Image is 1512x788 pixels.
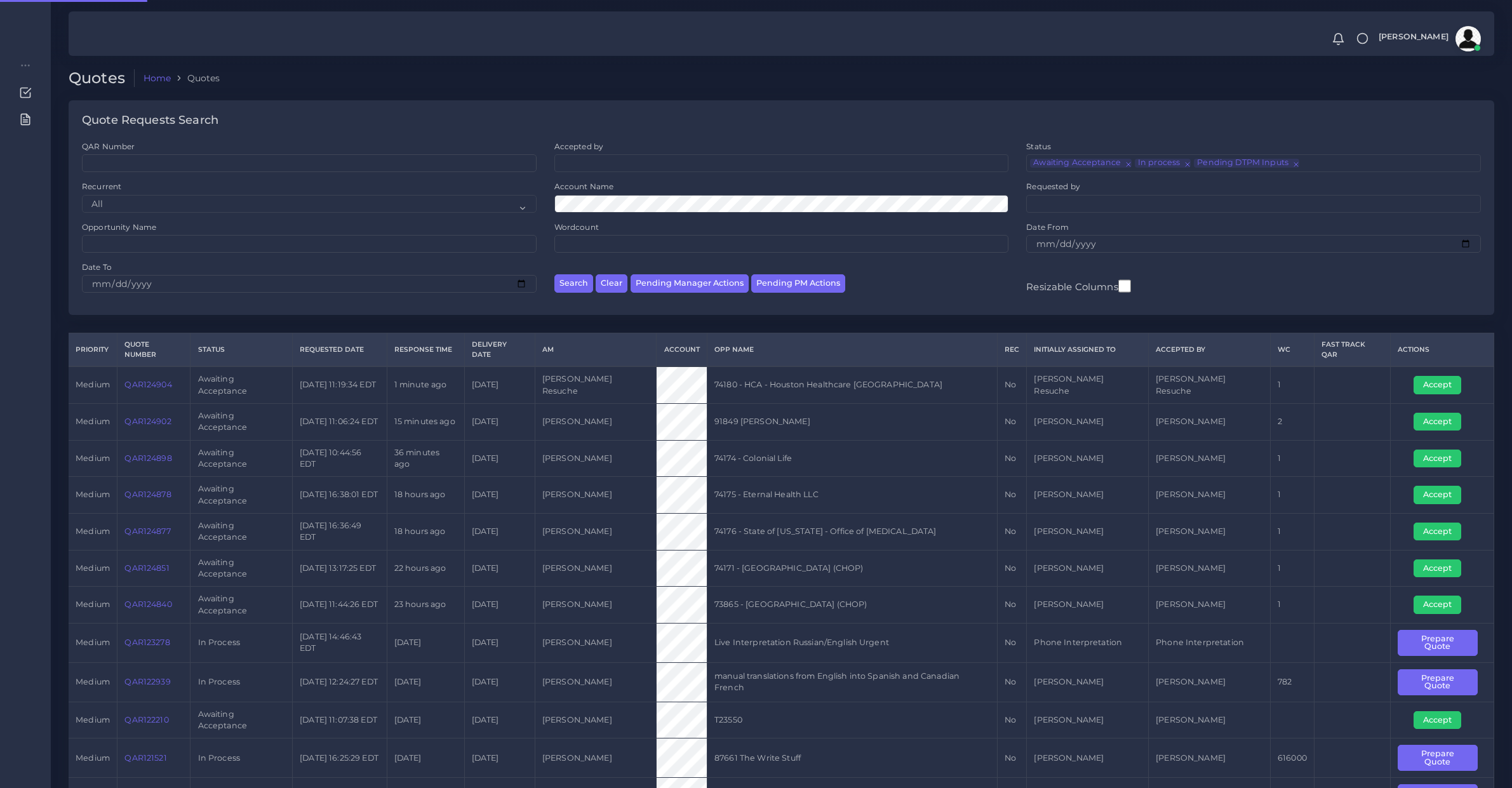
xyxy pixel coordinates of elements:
[1270,513,1314,550] td: 1
[1149,440,1271,477] td: [PERSON_NAME]
[997,662,1026,702] td: No
[1027,440,1149,477] td: [PERSON_NAME]
[554,274,593,293] button: Search
[997,623,1026,662] td: No
[1027,623,1149,662] td: Phone Interpretation
[387,702,464,738] td: [DATE]
[1270,477,1314,514] td: 1
[535,366,657,403] td: [PERSON_NAME] Resuche
[1414,559,1461,577] button: Accept
[1398,638,1487,647] a: Prepare Quote
[124,715,168,725] a: QAR122210
[1270,662,1314,702] td: 782
[1414,523,1461,540] button: Accept
[1149,623,1271,662] td: Phone Interpretation
[292,403,387,440] td: [DATE] 11:06:24 EDT
[1414,596,1461,613] button: Accept
[1414,486,1461,504] button: Accept
[171,72,220,84] li: Quotes
[464,738,535,778] td: [DATE]
[535,623,657,662] td: [PERSON_NAME]
[292,440,387,477] td: [DATE] 10:44:56 EDT
[387,333,464,366] th: Response Time
[1414,490,1470,499] a: Accept
[535,738,657,778] td: [PERSON_NAME]
[191,477,293,514] td: Awaiting Acceptance
[997,702,1026,738] td: No
[554,181,614,192] label: Account Name
[292,738,387,778] td: [DATE] 16:25:29 EDT
[535,333,657,366] th: AM
[82,114,218,128] h4: Quote Requests Search
[554,141,604,152] label: Accepted by
[1149,477,1271,514] td: [PERSON_NAME]
[387,477,464,514] td: 18 hours ago
[191,623,293,662] td: In Process
[464,513,535,550] td: [DATE]
[1414,563,1470,572] a: Accept
[707,587,997,624] td: 73865 - [GEOGRAPHIC_DATA] (CHOP)
[124,417,171,426] a: QAR124902
[1027,587,1149,624] td: [PERSON_NAME]
[1027,366,1149,403] td: [PERSON_NAME] Resuche
[82,262,112,272] label: Date To
[1026,141,1051,152] label: Status
[387,738,464,778] td: [DATE]
[292,702,387,738] td: [DATE] 11:07:38 EDT
[1027,702,1149,738] td: [PERSON_NAME]
[76,677,110,686] span: medium
[707,403,997,440] td: 91849 [PERSON_NAME]
[997,366,1026,403] td: No
[292,333,387,366] th: Requested Date
[554,222,599,232] label: Wordcount
[1270,738,1314,778] td: 616000
[707,662,997,702] td: manual translations from English into Spanish and Canadian French
[1455,26,1481,51] img: avatar
[292,477,387,514] td: [DATE] 16:38:01 EDT
[144,72,171,84] a: Home
[69,333,117,366] th: Priority
[191,702,293,738] td: Awaiting Acceptance
[535,513,657,550] td: [PERSON_NAME]
[387,623,464,662] td: [DATE]
[1149,550,1271,587] td: [PERSON_NAME]
[76,753,110,763] span: medium
[191,662,293,702] td: In Process
[1118,278,1131,294] input: Resizable Columns
[76,715,110,725] span: medium
[1315,333,1391,366] th: Fast Track QAR
[82,181,121,192] label: Recurrent
[1270,366,1314,403] td: 1
[464,662,535,702] td: [DATE]
[1030,159,1132,168] li: Awaiting Acceptance
[387,587,464,624] td: 23 hours ago
[1149,366,1271,403] td: [PERSON_NAME] Resuche
[1414,714,1470,724] a: Accept
[1270,587,1314,624] td: 1
[997,550,1026,587] td: No
[1398,669,1478,695] button: Prepare Quote
[387,440,464,477] td: 36 minutes ago
[191,403,293,440] td: Awaiting Acceptance
[1398,677,1487,686] a: Prepare Quote
[1026,222,1069,232] label: Date From
[76,638,110,647] span: medium
[387,550,464,587] td: 22 hours ago
[997,513,1026,550] td: No
[535,662,657,702] td: [PERSON_NAME]
[535,702,657,738] td: [PERSON_NAME]
[124,599,171,609] a: QAR124840
[707,513,997,550] td: 74176 - State of [US_STATE] - Office of [MEDICAL_DATA]
[1027,403,1149,440] td: [PERSON_NAME]
[76,599,110,609] span: medium
[997,440,1026,477] td: No
[657,333,707,366] th: Account
[1414,380,1470,389] a: Accept
[1027,477,1149,514] td: [PERSON_NAME]
[124,638,170,647] a: QAR123278
[1149,662,1271,702] td: [PERSON_NAME]
[535,440,657,477] td: [PERSON_NAME]
[997,333,1026,366] th: REC
[76,490,110,499] span: medium
[1149,333,1271,366] th: Accepted by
